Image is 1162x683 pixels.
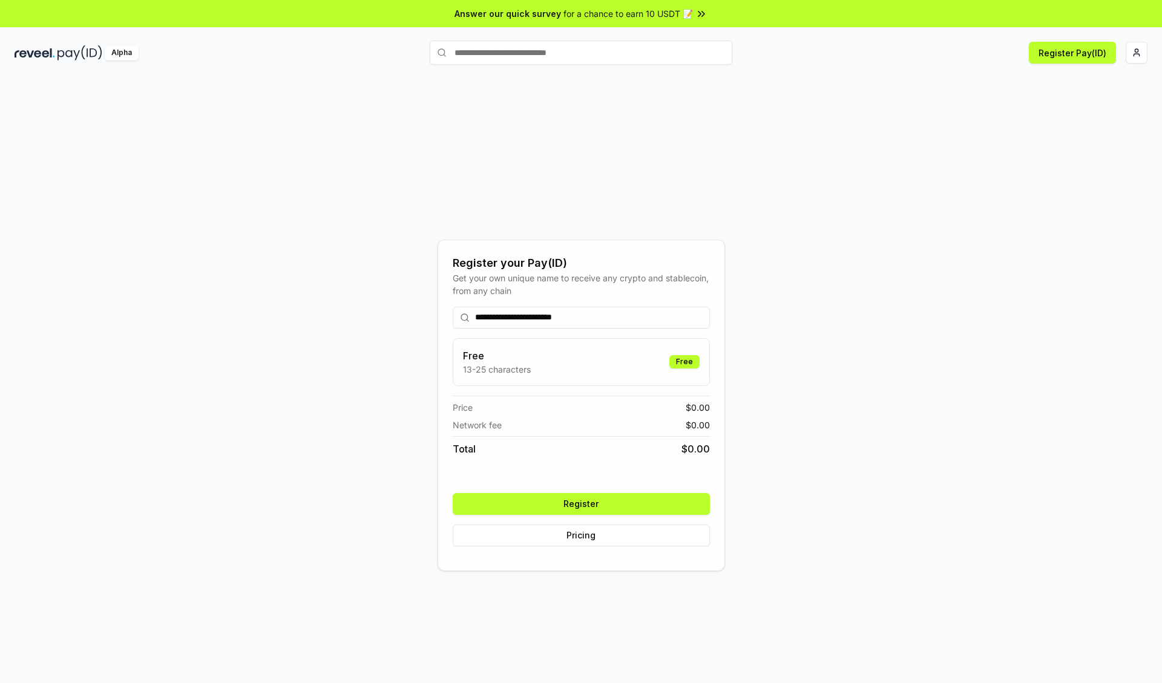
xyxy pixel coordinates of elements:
[1029,42,1116,64] button: Register Pay(ID)
[455,7,561,20] span: Answer our quick survey
[57,45,102,60] img: pay_id
[681,442,710,456] span: $ 0.00
[453,255,710,272] div: Register your Pay(ID)
[453,525,710,546] button: Pricing
[686,401,710,414] span: $ 0.00
[463,348,531,363] h3: Free
[453,272,710,297] div: Get your own unique name to receive any crypto and stablecoin, from any chain
[453,442,476,456] span: Total
[105,45,139,60] div: Alpha
[453,493,710,515] button: Register
[669,355,700,368] div: Free
[453,401,473,414] span: Price
[686,419,710,431] span: $ 0.00
[15,45,55,60] img: reveel_dark
[463,363,531,376] p: 13-25 characters
[563,7,693,20] span: for a chance to earn 10 USDT 📝
[453,419,502,431] span: Network fee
